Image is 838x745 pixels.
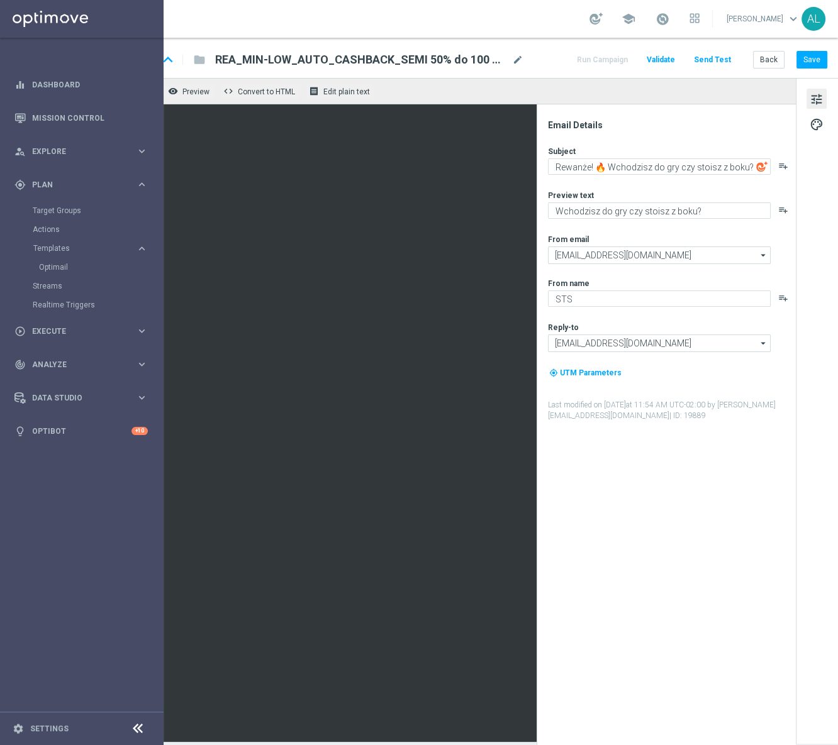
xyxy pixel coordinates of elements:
div: Email Details [548,119,795,131]
i: keyboard_arrow_right [136,392,148,404]
i: remove_red_eye [168,86,178,96]
div: Plan [14,179,136,190]
label: Last modified on [DATE] at 11:54 AM UTC-02:00 by [PERSON_NAME][EMAIL_ADDRESS][DOMAIN_NAME] [548,400,795,421]
div: AL [802,7,825,31]
i: equalizer [14,79,26,91]
a: Settings [30,725,69,732]
div: Dashboard [14,68,148,101]
button: playlist_add [778,161,788,171]
button: playlist_add [778,205,788,215]
button: receipt Edit plain text [306,83,376,99]
div: Analyze [14,359,136,370]
span: Convert to HTML [238,87,295,96]
button: remove_red_eye Preview [165,83,215,99]
span: Execute [32,328,136,335]
i: gps_fixed [14,179,26,190]
a: Optibot [32,414,131,448]
label: Preview text [548,190,594,201]
i: person_search [14,146,26,157]
i: keyboard_arrow_up [159,50,177,69]
label: From email [548,235,589,245]
span: REA_MIN-LOW_AUTO_CASHBACK_SEMI 50% do 100 PLN_120825 [215,52,507,67]
span: Plan [32,181,136,189]
button: Mission Control [14,113,148,123]
label: Subject [548,146,576,157]
a: Dashboard [32,68,148,101]
i: arrow_drop_down [757,247,770,263]
span: Analyze [32,361,136,368]
i: keyboard_arrow_right [136,145,148,157]
div: Target Groups [33,201,162,220]
span: UTM Parameters [560,368,622,377]
button: playlist_add [778,293,788,303]
div: Templates [33,245,136,252]
a: Optimail [39,262,131,272]
img: optiGenie.svg [756,161,768,172]
button: tune [807,89,827,109]
a: Target Groups [33,206,131,216]
span: Preview [182,87,209,96]
button: Validate [645,52,677,69]
span: tune [810,91,824,108]
button: Back [753,51,785,69]
button: Save [796,51,827,69]
button: lightbulb Optibot +10 [14,426,148,436]
div: Realtime Triggers [33,295,162,314]
button: palette [807,114,827,134]
i: receipt [309,86,319,96]
div: Optibot [14,414,148,448]
div: +10 [131,427,148,435]
button: person_search Explore keyboard_arrow_right [14,146,148,157]
div: Mission Control [14,101,148,135]
span: Templates [33,245,123,252]
i: lightbulb [14,426,26,437]
span: | ID: 19889 [669,411,706,420]
div: Data Studio [14,392,136,404]
button: Templates keyboard_arrow_right [33,243,148,253]
div: Actions [33,220,162,239]
button: Send Test [692,52,733,69]
div: equalizer Dashboard [14,80,148,90]
div: Explore [14,146,136,157]
span: mode_edit [512,54,523,65]
i: settings [13,723,24,734]
button: track_changes Analyze keyboard_arrow_right [14,360,148,370]
span: school [622,12,635,26]
div: Streams [33,277,162,295]
button: play_circle_outline Execute keyboard_arrow_right [14,326,148,336]
i: keyboard_arrow_right [136,243,148,255]
button: code Convert to HTML [220,83,301,99]
i: keyboard_arrow_right [136,179,148,190]
input: kontakt@sts.pl [548,334,771,352]
a: Streams [33,281,131,291]
i: play_circle_outline [14,326,26,337]
label: Reply-to [548,323,579,333]
span: code [223,86,233,96]
button: gps_fixed Plan keyboard_arrow_right [14,180,148,190]
label: From name [548,279,589,289]
a: Actions [33,224,131,235]
button: my_location UTM Parameters [548,366,623,380]
div: Execute [14,326,136,337]
span: palette [810,116,824,133]
span: Edit plain text [323,87,370,96]
div: Templates [33,239,162,277]
a: Realtime Triggers [33,300,131,310]
i: keyboard_arrow_right [136,358,148,370]
span: keyboard_arrow_down [786,12,800,26]
input: oferta@sts.pl [548,246,771,264]
button: Data Studio keyboard_arrow_right [14,393,148,403]
i: my_location [549,368,558,377]
a: Mission Control [32,101,148,135]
